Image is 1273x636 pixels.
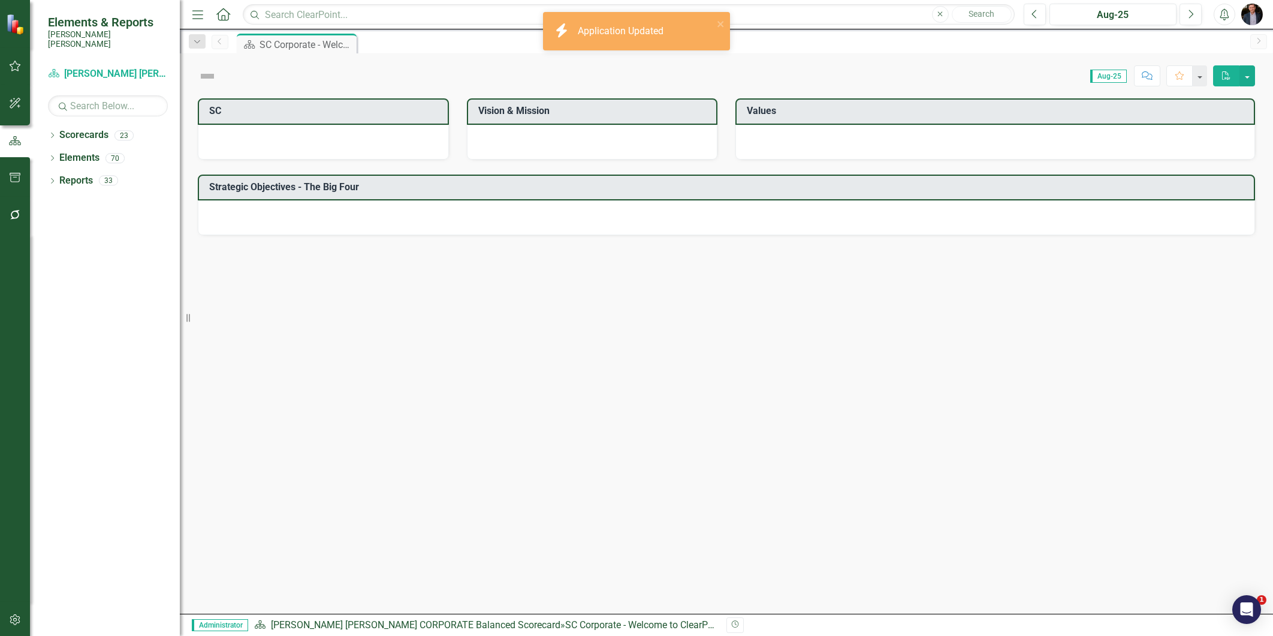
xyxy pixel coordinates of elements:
div: 23 [114,130,134,140]
a: Reports [59,174,93,188]
small: [PERSON_NAME] [PERSON_NAME] [48,29,168,49]
span: Aug-25 [1090,70,1127,83]
a: [PERSON_NAME] [PERSON_NAME] CORPORATE Balanced Scorecard [48,67,168,81]
img: Chris Amodeo [1241,4,1263,25]
div: 70 [105,153,125,163]
button: Search [952,6,1012,23]
h3: SC [209,106,442,116]
img: ClearPoint Strategy [6,13,27,34]
span: Administrator [192,619,248,631]
div: Open Intercom Messenger [1232,595,1261,624]
span: Elements & Reports [48,15,168,29]
img: Not Defined [198,67,217,86]
div: Application Updated [578,25,666,38]
span: Search [969,9,994,19]
a: Elements [59,151,99,165]
input: Search Below... [48,95,168,116]
button: close [717,17,725,31]
a: [PERSON_NAME] [PERSON_NAME] CORPORATE Balanced Scorecard [271,619,560,631]
input: Search ClearPoint... [243,4,1015,25]
div: SC Corporate - Welcome to ClearPoint [565,619,724,631]
div: SC Corporate - Welcome to ClearPoint [260,37,354,52]
div: » [254,619,717,632]
h3: Values [747,106,1248,116]
a: Scorecards [59,128,108,142]
button: Aug-25 [1049,4,1177,25]
span: 1 [1257,595,1266,605]
div: 33 [99,176,118,186]
h3: Strategic Objectives - The Big Four [209,182,1248,193]
div: Aug-25 [1054,8,1172,22]
h3: Vision & Mission [478,106,711,116]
